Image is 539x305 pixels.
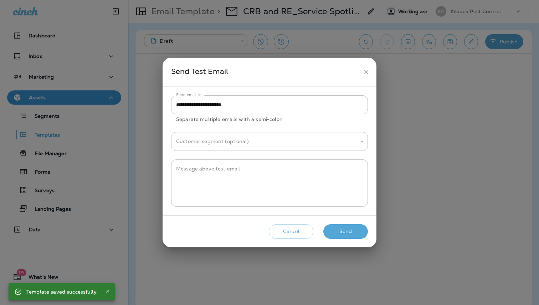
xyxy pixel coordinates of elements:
[360,65,373,79] button: close
[176,92,201,98] label: Send email to
[269,224,313,239] button: Cancel
[103,287,112,295] button: Close
[359,139,365,145] button: Open
[26,285,98,298] div: Template saved successfully.
[323,224,368,239] button: Send
[176,115,363,123] p: Separate multiple emails with a semi-colon
[171,65,360,79] div: Send Test Email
